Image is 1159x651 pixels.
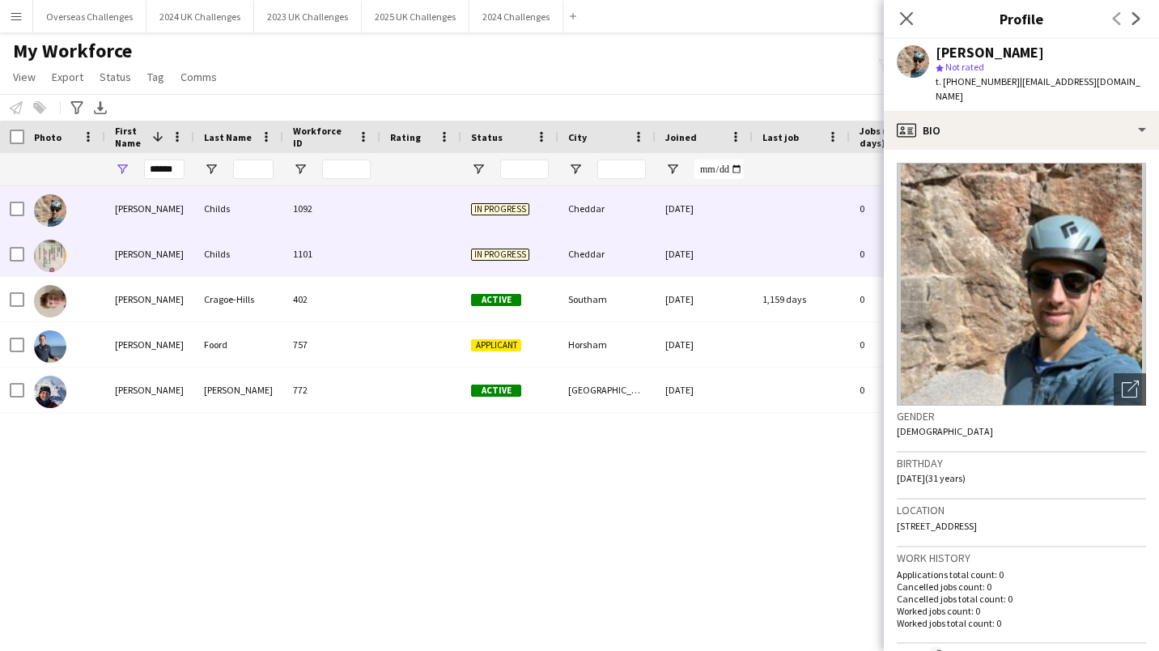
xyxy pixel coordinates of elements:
div: [PERSON_NAME] [194,368,283,412]
button: Open Filter Menu [665,162,680,177]
button: 2024 Challenges [469,1,563,32]
p: Applications total count: 0 [897,568,1146,581]
a: Tag [141,66,171,87]
img: Oliver Childs [34,194,66,227]
span: My Workforce [13,39,132,63]
div: Childs [194,186,283,231]
div: Bio [884,111,1159,150]
span: First Name [115,125,146,149]
a: View [6,66,42,87]
p: Cancelled jobs count: 0 [897,581,1146,593]
span: [STREET_ADDRESS] [897,520,977,532]
input: First Name Filter Input [144,160,185,179]
span: View [13,70,36,84]
span: Last Name [204,131,252,143]
span: Comms [180,70,217,84]
div: 0 [850,322,955,367]
button: Open Filter Menu [293,162,308,177]
div: 757 [283,322,380,367]
span: Active [471,385,521,397]
div: [DATE] [656,322,753,367]
div: Cheddar [558,232,656,276]
span: In progress [471,249,529,261]
div: Southam [558,277,656,321]
input: Joined Filter Input [694,160,743,179]
span: In progress [471,203,529,215]
span: Not rated [945,61,984,73]
h3: Profile [884,8,1159,29]
div: Open photos pop-in [1114,373,1146,406]
span: Tag [147,70,164,84]
a: Export [45,66,90,87]
span: [DATE] (31 years) [897,472,966,484]
span: t. [PHONE_NUMBER] [936,75,1020,87]
div: 0 [850,232,955,276]
div: [PERSON_NAME] [105,277,194,321]
app-action-btn: Export XLSX [91,98,110,117]
input: Status Filter Input [500,160,549,179]
span: Applicant [471,339,521,351]
img: Oliver Foord [34,330,66,363]
input: Workforce ID Filter Input [322,160,371,179]
div: [PERSON_NAME] [936,45,1044,60]
div: [PERSON_NAME] [105,322,194,367]
div: 0 [850,186,955,231]
button: Overseas Challenges [33,1,146,32]
button: Open Filter Menu [568,162,583,177]
h3: Work history [897,551,1146,565]
input: City Filter Input [597,160,646,179]
button: 2025 UK Challenges [362,1,469,32]
span: | [EMAIL_ADDRESS][DOMAIN_NAME] [936,75,1140,102]
div: [PERSON_NAME] [105,232,194,276]
span: Joined [665,131,697,143]
div: Cragoe-Hills [194,277,283,321]
span: City [568,131,587,143]
img: Oliver Cragoe-Hills [34,285,66,317]
div: Horsham [558,322,656,367]
div: 1,159 days [753,277,850,321]
div: 0 [850,277,955,321]
span: Jobs (last 90 days) [860,125,926,149]
h3: Gender [897,409,1146,423]
img: Oliver Ray [34,376,66,408]
div: Foord [194,322,283,367]
span: Status [100,70,131,84]
button: Open Filter Menu [204,162,219,177]
p: Worked jobs total count: 0 [897,617,1146,629]
span: [DEMOGRAPHIC_DATA] [897,425,993,437]
div: [DATE] [656,277,753,321]
div: [DATE] [656,186,753,231]
div: 1101 [283,232,380,276]
p: Cancelled jobs total count: 0 [897,593,1146,605]
h3: Location [897,503,1146,517]
div: [PERSON_NAME] [105,368,194,412]
div: [PERSON_NAME] [105,186,194,231]
button: Open Filter Menu [471,162,486,177]
input: Last Name Filter Input [233,160,274,179]
p: Worked jobs count: 0 [897,605,1146,617]
div: [DATE] [656,232,753,276]
button: 2023 UK Challenges [254,1,362,32]
span: Export [52,70,83,84]
div: Childs [194,232,283,276]
app-action-btn: Advanced filters [67,98,87,117]
button: 2024 UK Challenges [146,1,254,32]
div: Cheddar [558,186,656,231]
button: Open Filter Menu [115,162,129,177]
img: Crew avatar or photo [897,163,1146,406]
div: [DATE] [656,368,753,412]
span: Rating [390,131,421,143]
div: 0 [850,368,955,412]
div: [GEOGRAPHIC_DATA] [558,368,656,412]
span: Photo [34,131,62,143]
span: Last job [762,131,799,143]
span: Active [471,294,521,306]
a: Comms [174,66,223,87]
div: 1092 [283,186,380,231]
span: Workforce ID [293,125,351,149]
span: Status [471,131,503,143]
div: 402 [283,277,380,321]
div: 772 [283,368,380,412]
h3: Birthday [897,456,1146,470]
a: Status [93,66,138,87]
